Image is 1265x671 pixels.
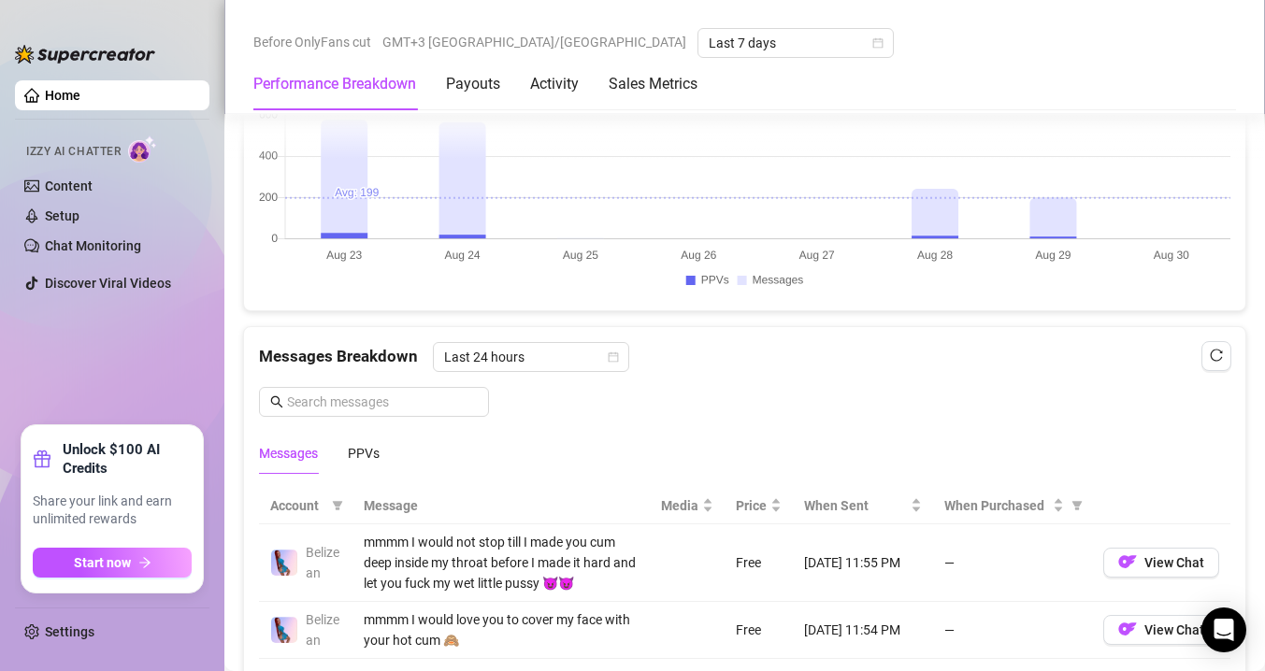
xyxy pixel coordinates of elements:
div: Messages [259,443,318,464]
div: Performance Breakdown [253,73,416,95]
div: Payouts [446,73,500,95]
strong: Unlock $100 AI Credits [63,440,192,478]
span: View Chat [1144,622,1204,637]
button: OFView Chat [1103,548,1219,578]
span: Last 24 hours [444,343,618,371]
span: Izzy AI Chatter [26,143,121,161]
a: Settings [45,624,94,639]
a: Home [45,88,80,103]
td: [DATE] 11:55 PM [793,524,933,602]
th: Media [650,488,725,524]
span: arrow-right [138,556,151,569]
img: OF [1118,620,1137,638]
th: Message [352,488,650,524]
a: Chat Monitoring [45,238,141,253]
img: OF [1118,552,1137,571]
a: Content [45,178,93,193]
span: Price [736,495,767,516]
a: Setup [45,208,79,223]
input: Search messages [287,392,478,412]
div: mmmm I would love you to cover my face with your hot cum 🙈 [364,609,639,650]
img: logo-BBDzfeDw.svg [15,45,155,64]
th: When Purchased [933,488,1092,524]
span: GMT+3 [GEOGRAPHIC_DATA]/[GEOGRAPHIC_DATA] [382,28,686,56]
button: Start nowarrow-right [33,548,192,578]
a: Discover Viral Videos [45,276,171,291]
span: filter [1071,500,1083,511]
div: Messages Breakdown [259,342,1230,372]
span: Belizean [306,545,339,580]
img: Belizean [271,617,297,643]
th: When Sent [793,488,933,524]
span: View Chat [1144,555,1204,570]
span: When Sent [804,495,907,516]
img: AI Chatter [128,136,157,163]
div: Open Intercom Messenger [1201,607,1246,652]
div: Activity [530,73,579,95]
span: Account [270,495,324,516]
span: calendar [608,351,619,363]
div: mmmm I would not stop till I made you cum deep inside my throat before I made it hard and let you... [364,532,639,593]
img: Belizean [271,550,297,576]
td: — [933,524,1092,602]
a: OFView Chat [1103,559,1219,574]
span: search [270,395,283,408]
td: — [933,602,1092,659]
th: Price [725,488,793,524]
span: When Purchased [944,495,1049,516]
a: OFView Chat [1103,626,1219,641]
td: Free [725,602,793,659]
span: Before OnlyFans cut [253,28,371,56]
div: PPVs [348,443,380,464]
span: filter [328,492,347,520]
span: Last 7 days [709,29,883,57]
span: Share your link and earn unlimited rewards [33,493,192,529]
span: filter [1068,492,1086,520]
span: gift [33,450,51,468]
span: filter [332,500,343,511]
span: Belizean [306,612,339,648]
button: OFView Chat [1103,615,1219,645]
span: Media [661,495,698,516]
td: [DATE] 11:54 PM [793,602,933,659]
span: calendar [872,37,884,49]
td: Free [725,524,793,602]
span: Start now [74,555,131,570]
div: Sales Metrics [609,73,697,95]
span: reload [1210,349,1223,362]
